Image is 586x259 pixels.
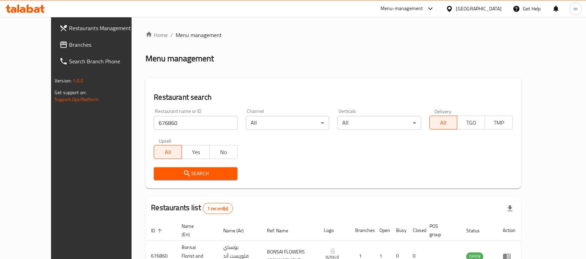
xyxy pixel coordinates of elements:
h2: Restaurants list [151,203,233,214]
button: TGO [457,116,485,129]
span: Restaurants Management [69,24,143,32]
div: Total records count [203,203,233,214]
div: Export file [502,200,518,217]
a: Support.OpsPlatform [55,95,99,104]
span: Menu management [176,31,222,39]
span: All [157,147,179,157]
button: Search [154,167,237,180]
th: Closed [407,220,424,241]
th: Branches [350,220,374,241]
span: All [433,118,455,128]
a: Branches [54,36,149,53]
span: Ref. Name [267,226,297,235]
label: Delivery [434,109,452,114]
label: Upsell [159,138,171,143]
th: Open [374,220,391,241]
a: Search Branch Phone [54,53,149,70]
span: 1 record(s) [203,205,233,212]
button: All [154,145,182,159]
span: Search Branch Phone [69,57,143,65]
button: All [429,116,458,129]
th: Action [497,220,521,241]
div: All [246,116,329,130]
h2: Restaurant search [154,92,513,102]
h2: Menu management [145,53,214,64]
button: TMP [485,116,513,129]
span: Name (En) [182,222,209,239]
span: Version: [55,76,72,85]
span: m [574,5,578,12]
span: Search [159,169,232,178]
span: POS group [429,222,452,239]
span: TMP [488,118,510,128]
span: TGO [460,118,482,128]
th: Logo [318,220,350,241]
button: Yes [182,145,210,159]
span: 1.0.0 [73,76,83,85]
span: Branches [69,41,143,49]
span: Status [466,226,489,235]
span: Yes [185,147,207,157]
div: All [337,116,421,130]
div: Menu-management [380,5,423,13]
span: ID [151,226,164,235]
li: / [170,31,173,39]
span: No [212,147,235,157]
span: Get support on: [55,88,86,97]
input: Search for restaurant name or ID.. [154,116,237,130]
nav: breadcrumb [145,31,521,39]
th: Busy [391,220,407,241]
span: Name (Ar) [223,226,253,235]
div: [GEOGRAPHIC_DATA] [456,5,502,12]
a: Home [145,31,168,39]
button: No [209,145,237,159]
a: Restaurants Management [54,20,149,36]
